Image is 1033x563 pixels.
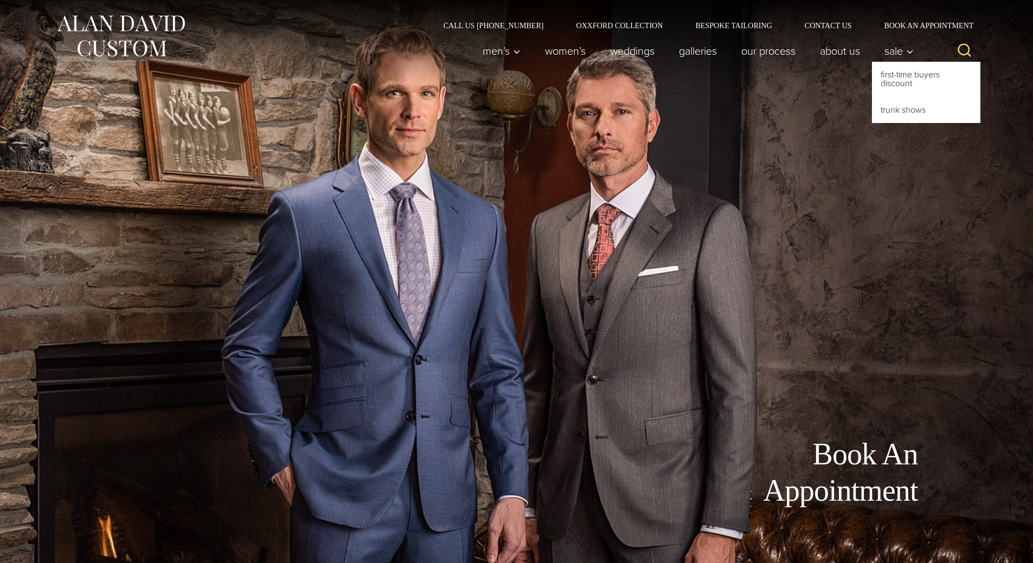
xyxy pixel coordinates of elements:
a: Women’s [532,40,598,62]
img: Alan David Custom [56,12,186,60]
nav: Secondary Navigation [427,22,978,29]
h1: Book An Appointment [674,436,918,509]
a: About Us [807,40,872,62]
a: Oxxford Collection [560,22,679,29]
a: Our Process [729,40,807,62]
a: Contact Us [788,22,868,29]
a: Galleries [666,40,729,62]
a: Trunk Shows [872,97,980,123]
a: Bespoke Tailoring [679,22,788,29]
a: Call Us [PHONE_NUMBER] [427,22,560,29]
nav: Primary Navigation [470,40,919,62]
a: weddings [598,40,666,62]
span: Sale [884,46,914,56]
a: First-Time Buyers Discount [872,62,980,96]
a: Book an Appointment [868,22,977,29]
span: Men’s [483,46,521,56]
button: View Search Form [952,38,978,64]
